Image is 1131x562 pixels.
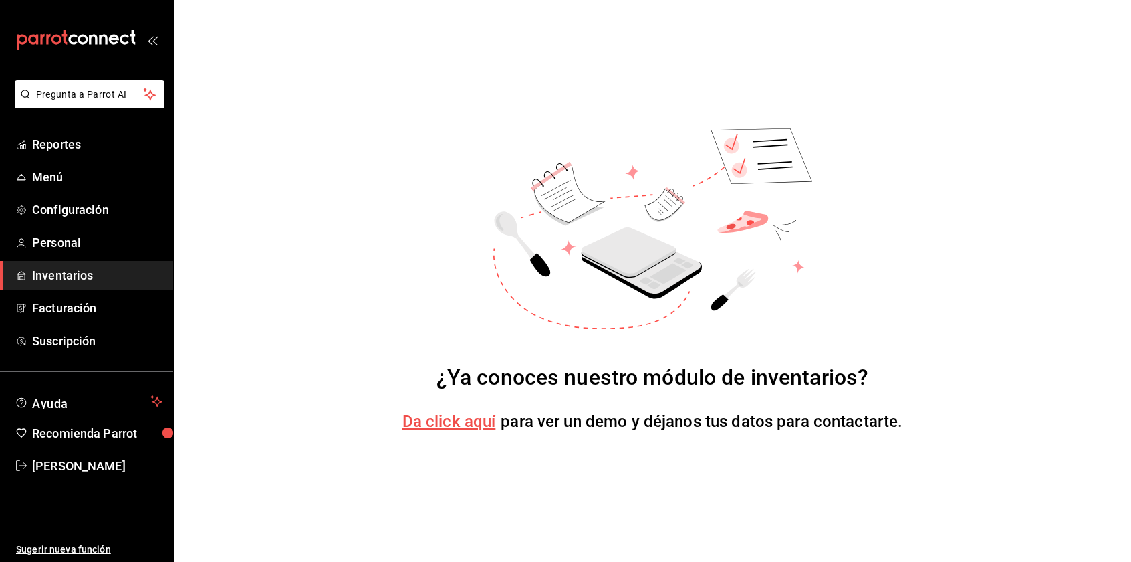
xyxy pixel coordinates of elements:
a: Pregunta a Parrot AI [9,97,164,111]
span: Facturación [32,299,162,317]
span: Pregunta a Parrot AI [36,88,144,102]
a: Da click aquí [402,412,496,431]
span: Personal [32,233,162,252]
span: Recomienda Parrot [32,424,162,442]
span: Configuración [32,201,162,219]
span: Reportes [32,135,162,153]
span: Sugerir nueva función [16,543,162,557]
span: para ver un demo y déjanos tus datos para contactarte. [501,412,902,431]
button: Pregunta a Parrot AI [15,80,164,108]
span: Suscripción [32,332,162,350]
span: [PERSON_NAME] [32,457,162,475]
div: ¿Ya conoces nuestro módulo de inventarios? [436,361,869,393]
span: Inventarios [32,266,162,284]
span: Menú [32,168,162,186]
button: open_drawer_menu [147,35,158,45]
span: Ayuda [32,393,145,409]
